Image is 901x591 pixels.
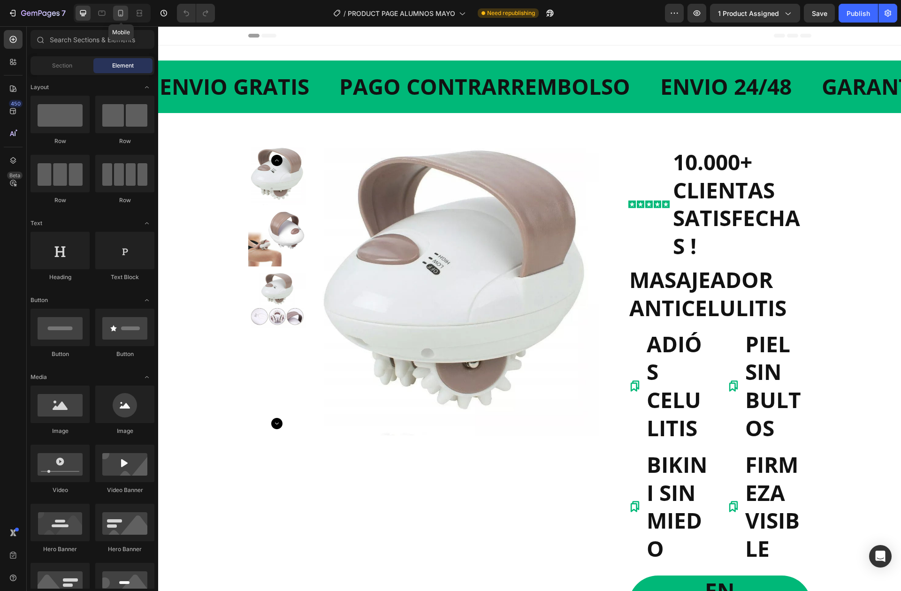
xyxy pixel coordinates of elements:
[31,30,154,49] input: Search Sections & Elements
[31,373,47,381] span: Media
[31,545,90,553] div: Hero Banner
[31,427,90,435] div: Image
[600,45,609,75] strong: /
[95,137,154,145] div: Row
[502,46,634,75] p: ENVIO 24 48
[61,8,66,19] p: 7
[812,9,827,17] span: Save
[95,545,154,553] div: Hero Banner
[95,427,154,435] div: Image
[139,216,154,231] span: Toggle open
[489,304,553,416] p: ADIÓS CELULITIS
[7,172,23,179] div: Beta
[515,122,652,234] p: 10.000+ CLIENTAS SATISFECHAS !
[139,370,154,385] span: Toggle open
[31,486,90,494] div: Video
[4,4,70,23] button: 7
[489,424,553,537] p: BIKINI SIN MIEDO
[31,219,42,227] span: Text
[95,350,154,358] div: Button
[664,46,894,75] p: GARANTIA DE 30 DIAS
[95,486,154,494] div: Video Banner
[90,182,148,240] img: Masajeador anticelulitis
[710,4,800,23] button: 1 product assigned
[839,4,878,23] button: Publish
[470,239,653,297] h1: MASAJEADOR ANTICELULITIS
[344,8,346,18] span: /
[152,121,441,410] img: Masajeador anticelulitis - additional image 2
[158,26,901,591] iframe: Design area
[177,4,215,23] div: Undo/Redo
[95,273,154,281] div: Text Block
[112,61,134,70] span: Element
[31,196,90,205] div: Row
[718,8,779,18] span: 1 product assigned
[804,4,835,23] button: Save
[113,392,124,403] button: Carousel Next Arrow
[31,296,48,304] span: Button
[31,137,90,145] div: Row
[31,83,49,91] span: Layout
[139,80,154,95] span: Toggle open
[487,9,535,17] span: Need republishing
[31,273,90,281] div: Heading
[348,8,455,18] span: PRODUCT PAGE ALUMNOS MAYO
[52,61,72,70] span: Section
[847,8,870,18] div: Publish
[9,100,23,107] div: 450
[587,304,652,416] p: PIEL SIN BULTOS
[869,545,892,568] div: Open Intercom Messenger
[587,424,652,537] p: FIRMEZA VISIBLE
[181,46,472,75] p: PAGO CONTRARREMBOLSO
[31,350,90,358] div: Button
[113,129,124,140] button: Carousel Back Arrow
[139,293,154,308] span: Toggle open
[95,196,154,205] div: Row
[90,121,148,179] img: Masajeador anticelulitis - additional image 2
[90,244,148,302] img: Masajeador anticelulitis - additional image 1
